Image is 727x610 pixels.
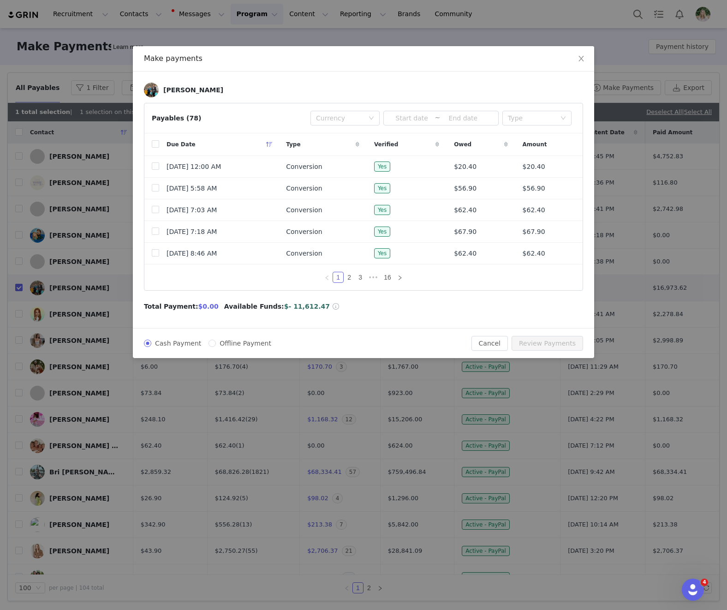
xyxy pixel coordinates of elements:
li: 3 [355,272,366,283]
i: icon: close [578,55,585,62]
a: 1 [333,272,343,282]
span: Conversion [286,162,322,172]
span: Yes [374,205,390,215]
span: Verified [374,140,398,149]
span: Offline Payment [216,340,275,347]
span: $20.40 [454,162,477,172]
div: Make payments [144,54,583,64]
span: Due Date [167,140,196,149]
li: 2 [344,272,355,283]
iframe: Intercom live chat [682,579,704,601]
span: $62.40 [523,249,545,258]
span: [DATE] 7:18 AM [167,227,217,237]
span: $67.90 [454,227,477,237]
span: $0.00 [198,303,219,310]
img: a7e68c7e-4ca9-44a1-ae73-b237bac3fe00.jpg [144,83,159,97]
li: Previous Page [322,272,333,283]
div: Currency [316,114,364,123]
span: Available Funds: [224,302,284,311]
i: icon: down [560,115,566,122]
span: Cash Payment [151,340,205,347]
span: Yes [374,183,390,193]
button: Review Payments [512,336,583,351]
span: Total Payment: [144,302,198,311]
span: Conversion [286,184,322,193]
article: Payables [144,103,583,291]
span: [DATE] 5:58 AM [167,184,217,193]
li: 16 [381,272,394,283]
span: Conversion [286,227,322,237]
div: Type [508,114,556,123]
span: Type [286,140,300,149]
a: 3 [355,272,365,282]
span: [DATE] 7:03 AM [167,205,217,215]
i: icon: down [369,115,374,122]
span: 4 [701,579,708,586]
a: 2 [344,272,354,282]
li: Next 3 Pages [366,272,381,283]
input: Start date [389,113,435,123]
div: [PERSON_NAME] [163,86,223,94]
span: [DATE] 12:00 AM [167,162,221,172]
i: icon: left [324,275,330,281]
span: Yes [374,161,390,172]
span: Owed [454,140,471,149]
span: $56.90 [454,184,477,193]
li: 1 [333,272,344,283]
li: Next Page [394,272,405,283]
span: ••• [366,272,381,283]
span: Conversion [286,249,322,258]
span: Amount [523,140,547,149]
button: Close [568,46,594,72]
a: [PERSON_NAME] [144,83,223,97]
span: Yes [374,227,390,237]
i: icon: right [397,275,403,281]
span: $20.40 [523,162,545,172]
input: End date [440,113,486,123]
span: $62.40 [523,205,545,215]
span: $62.40 [454,249,477,258]
span: [DATE] 8:46 AM [167,249,217,258]
span: $- 11,612.47 [284,303,330,310]
div: Payables (78) [152,114,201,123]
a: 16 [381,272,394,282]
button: Cancel [471,336,508,351]
span: Conversion [286,205,322,215]
span: Yes [374,248,390,258]
span: $67.90 [523,227,545,237]
span: $56.90 [523,184,545,193]
span: $62.40 [454,205,477,215]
